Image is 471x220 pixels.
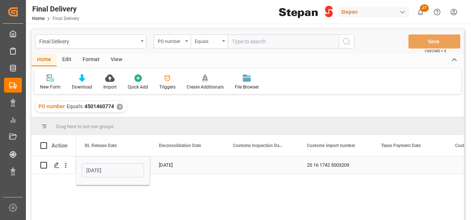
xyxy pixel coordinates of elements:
div: View [105,54,128,66]
span: Customs import number [307,143,355,148]
input: DD-MM-YYYY [82,163,144,177]
div: Import [103,84,117,90]
button: open menu [35,34,146,49]
div: Stepan [338,7,409,17]
div: [DATE] [150,156,224,174]
div: PO number [158,36,183,45]
button: show 27 new notifications [412,4,429,20]
div: Quick Add [128,84,148,90]
div: Home [31,54,57,66]
span: Ctrl/CMD + S [425,48,446,54]
span: Customs Inspection Date [233,143,283,148]
div: ✕ [117,104,123,110]
div: Edit [57,54,77,66]
span: Drag here to set row groups [56,124,114,129]
div: Final Delivery [39,36,138,46]
span: 4501460774 [84,103,114,109]
button: search button [339,34,354,49]
span: PO number [39,103,65,109]
button: Stepan [338,5,412,19]
div: Final Delivery [32,3,79,14]
button: Help Center [429,4,445,20]
div: 25 16 1742 5003209 [298,156,372,174]
div: Equals [195,36,220,45]
div: Format [77,54,105,66]
div: Create Additionals [187,84,224,90]
span: Equals [67,103,83,109]
div: Download [72,84,92,90]
div: Press SPACE to select this row. [31,156,76,174]
button: open menu [154,34,191,49]
button: Save [408,34,460,49]
button: open menu [191,34,228,49]
span: 27 [420,4,429,12]
span: BL Release Date [85,143,117,148]
span: Taxes Payment Date [381,143,421,148]
div: Triggers [159,84,176,90]
img: Stepan_Company_logo.svg.png_1713531530.png [279,6,333,19]
div: New Form [40,84,61,90]
a: Home [32,16,44,21]
input: Type to search [228,34,339,49]
div: File Browser [235,84,259,90]
div: Action [51,142,67,149]
span: Deconsolidation Date [159,143,201,148]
